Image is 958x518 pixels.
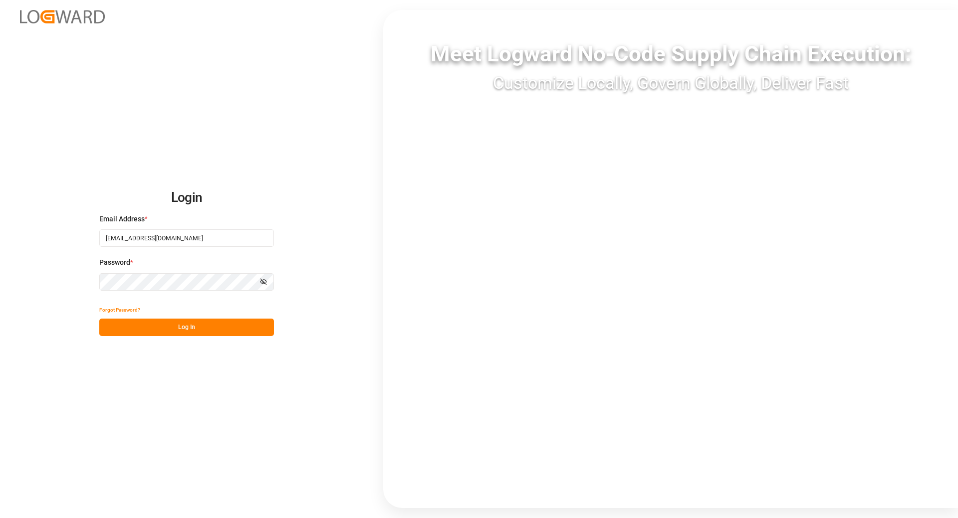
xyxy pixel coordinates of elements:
[99,301,140,319] button: Forgot Password?
[383,70,958,96] div: Customize Locally, Govern Globally, Deliver Fast
[99,214,145,224] span: Email Address
[99,229,274,247] input: Enter your email
[20,10,105,23] img: Logward_new_orange.png
[99,319,274,336] button: Log In
[99,257,130,268] span: Password
[99,182,274,214] h2: Login
[383,37,958,70] div: Meet Logward No-Code Supply Chain Execution:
